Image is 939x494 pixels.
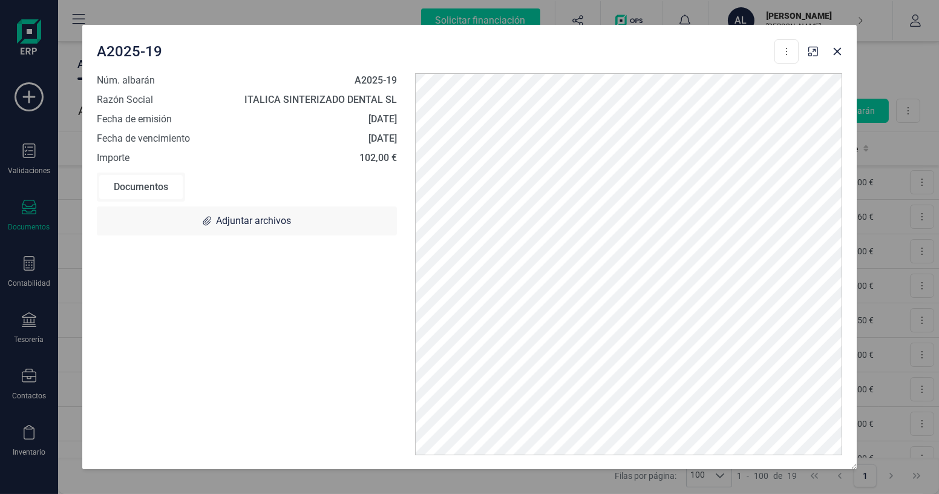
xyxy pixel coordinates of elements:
[368,133,397,144] strong: [DATE]
[99,175,183,199] div: Documentos
[97,206,397,235] div: Adjuntar archivos
[368,113,397,125] strong: [DATE]
[97,42,162,61] span: A2025-19
[97,151,129,165] span: Importe
[244,94,397,105] strong: ITALICA SINTERIZADO DENTAL SL
[97,93,153,107] span: Razón Social
[97,73,155,88] span: Núm. albarán
[97,131,190,146] span: Fecha de vencimiento
[97,112,172,127] span: Fecha de emisión
[359,152,397,163] strong: 102,00 €
[216,214,291,228] span: Adjuntar archivos
[355,74,397,86] strong: A2025-19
